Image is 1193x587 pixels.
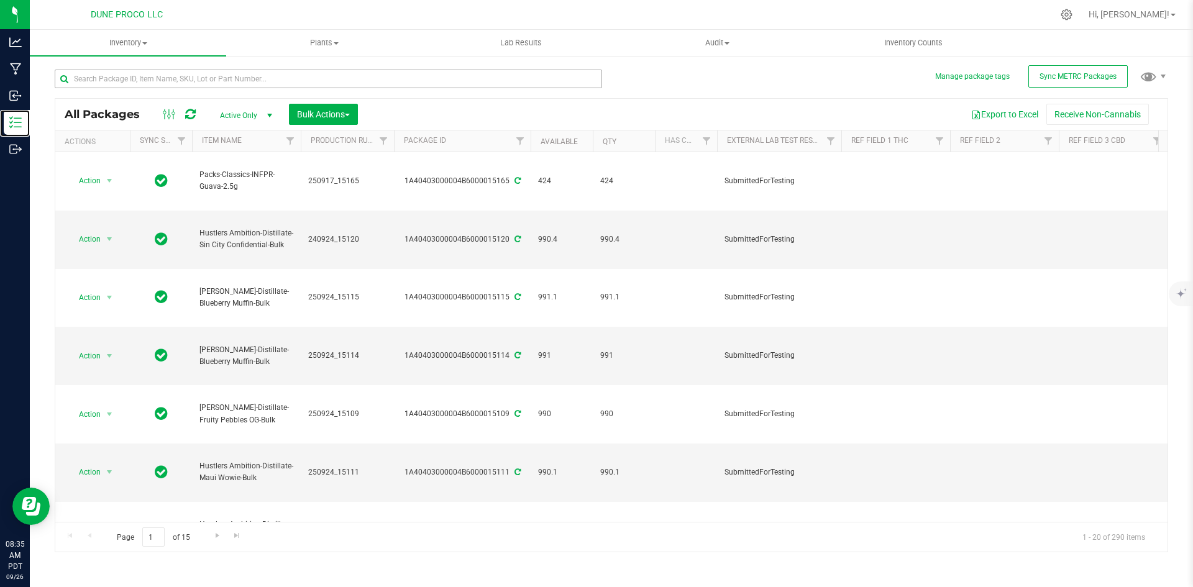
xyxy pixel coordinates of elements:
span: Sync from Compliance System [513,351,521,360]
span: Sync from Compliance System [513,293,521,301]
span: SubmittedForTesting [724,234,834,245]
p: 09/26 [6,572,24,581]
span: Action [68,230,101,248]
a: Sync Status [140,136,188,145]
span: Hustlers Ambition-Distillate-Maui Wowie-Bulk [199,460,293,484]
span: select [102,230,117,248]
span: Sync from Compliance System [513,409,521,418]
a: Filter [697,130,717,152]
span: Plants [227,37,422,48]
a: Audit [619,30,815,56]
a: Ref Field 1 THC [851,136,908,145]
span: 991.1 [538,291,585,303]
a: Filter [1147,130,1168,152]
span: Action [68,289,101,306]
div: 1A40403000004B6000015109 [392,408,533,420]
div: 1A40403000004B6000015115 [392,291,533,303]
div: 1A40403000004B6000015111 [392,466,533,478]
span: [PERSON_NAME]-Distillate-Blueberry Muffin-Bulk [199,344,293,368]
span: 990.1 [600,466,647,478]
span: In Sync [155,347,168,364]
a: Lab Results [423,30,619,56]
span: 250924_15111 [308,466,386,478]
a: Inventory Counts [815,30,1012,56]
span: [PERSON_NAME]-Distillate-Fruity Pebbles OG-Bulk [199,402,293,425]
span: Packs-Classics-INFPR-Guava-2.5g [199,169,293,193]
span: Action [68,347,101,365]
span: In Sync [155,463,168,481]
button: Bulk Actions [289,104,358,125]
span: Lab Results [483,37,559,48]
a: External Lab Test Result [727,136,825,145]
span: Sync from Compliance System [513,468,521,476]
inline-svg: Inbound [9,89,22,102]
span: 990.4 [600,234,647,245]
a: Filter [280,130,301,152]
span: Action [68,172,101,189]
a: Filter [373,130,394,152]
iframe: Resource center [12,488,50,525]
span: In Sync [155,288,168,306]
span: select [102,463,117,481]
button: Receive Non-Cannabis [1046,104,1149,125]
span: Hustlers Ambition-Distillate-Maui Wowie-Bulk [199,519,293,542]
span: Inventory Counts [867,37,959,48]
a: Production Run [311,136,373,145]
a: Item Name [202,136,242,145]
div: 1A40403000004B6000015120 [392,234,533,245]
span: SubmittedForTesting [724,350,834,362]
span: select [102,347,117,365]
inline-svg: Inventory [9,116,22,129]
span: 991 [600,350,647,362]
inline-svg: Analytics [9,36,22,48]
button: Manage package tags [935,71,1010,82]
span: Sync from Compliance System [513,176,521,185]
a: Filter [1038,130,1059,152]
span: Page of 15 [106,527,200,547]
span: 991.1 [600,291,647,303]
span: In Sync [155,172,168,189]
a: Filter [930,130,950,152]
inline-svg: Outbound [9,143,22,155]
span: SubmittedForTesting [724,466,834,478]
span: In Sync [155,405,168,422]
span: Sync from Compliance System [513,235,521,243]
div: 1A40403000004B6000015114 [392,350,533,362]
span: SubmittedForTesting [724,291,834,303]
span: 424 [538,175,585,187]
p: 08:35 AM PDT [6,539,24,572]
span: 990 [538,408,585,420]
input: 1 [142,527,165,547]
span: SubmittedForTesting [724,408,834,420]
a: Filter [171,130,192,152]
a: Package ID [404,136,446,145]
span: 424 [600,175,647,187]
a: Go to the last page [228,527,246,544]
a: Available [541,137,578,146]
input: Search Package ID, Item Name, SKU, Lot or Part Number... [55,70,602,88]
span: 250924_15115 [308,291,386,303]
span: 990.1 [538,466,585,478]
span: Action [68,406,101,423]
span: 991 [538,350,585,362]
a: Inventory [30,30,226,56]
span: select [102,406,117,423]
span: 990 [600,408,647,420]
a: Plants [226,30,423,56]
a: Ref Field 3 CBD [1069,136,1125,145]
span: 250924_15109 [308,408,386,420]
span: DUNE PROCO LLC [91,9,163,20]
inline-svg: Manufacturing [9,63,22,75]
span: In Sync [155,230,168,248]
span: 240924_15120 [308,234,386,245]
span: Hustlers Ambition-Distillate-Sin City Confidential-Bulk [199,227,293,251]
span: Hi, [PERSON_NAME]! [1089,9,1169,19]
span: select [102,172,117,189]
a: Filter [821,130,841,152]
button: Sync METRC Packages [1028,65,1128,88]
span: 1 - 20 of 290 items [1072,527,1155,546]
a: Filter [510,130,531,152]
span: Action [68,463,101,481]
span: 250924_15114 [308,350,386,362]
a: Go to the next page [208,527,226,544]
